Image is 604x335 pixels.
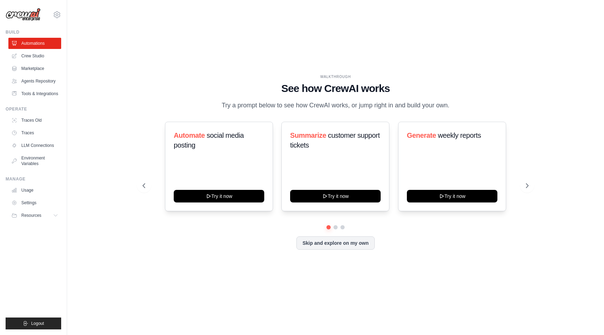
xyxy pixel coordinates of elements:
[8,127,61,138] a: Traces
[407,190,497,202] button: Try it now
[174,131,205,139] span: Automate
[8,76,61,87] a: Agents Repository
[8,63,61,74] a: Marketplace
[31,321,44,326] span: Logout
[8,38,61,49] a: Automations
[290,190,381,202] button: Try it now
[174,131,244,149] span: social media posting
[438,131,481,139] span: weekly reports
[143,74,528,79] div: WALKTHROUGH
[8,140,61,151] a: LLM Connections
[6,318,61,329] button: Logout
[6,8,41,21] img: Logo
[218,100,453,111] p: Try a prompt below to see how CrewAI works, or jump right in and build your own.
[296,236,374,250] button: Skip and explore on my own
[407,131,436,139] span: Generate
[8,210,61,221] button: Resources
[8,115,61,126] a: Traces Old
[8,152,61,169] a: Environment Variables
[143,82,528,95] h1: See how CrewAI works
[8,50,61,62] a: Crew Studio
[6,29,61,35] div: Build
[8,88,61,99] a: Tools & Integrations
[21,213,41,218] span: Resources
[174,190,264,202] button: Try it now
[290,131,326,139] span: Summarize
[8,197,61,208] a: Settings
[6,176,61,182] div: Manage
[8,185,61,196] a: Usage
[6,106,61,112] div: Operate
[290,131,380,149] span: customer support tickets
